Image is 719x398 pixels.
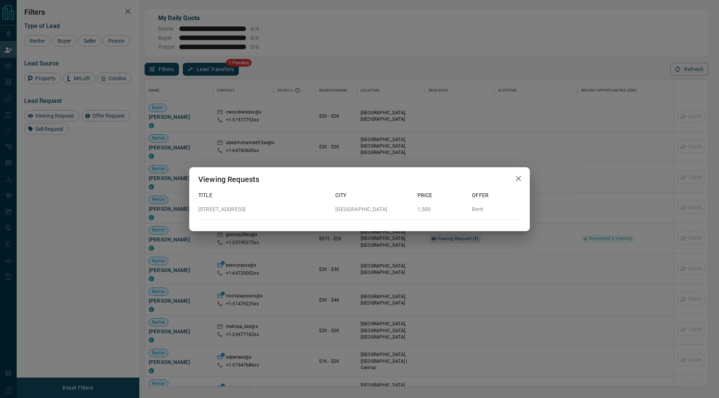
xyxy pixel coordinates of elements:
[472,191,521,199] p: Offer
[472,205,521,213] p: Rent
[335,191,411,199] p: City
[335,205,411,213] p: [GEOGRAPHIC_DATA]
[417,205,466,213] p: 1,500
[189,167,268,191] h2: Viewing Requests
[198,191,329,199] p: Title
[417,191,466,199] p: Price
[198,205,329,213] p: [STREET_ADDRESS]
